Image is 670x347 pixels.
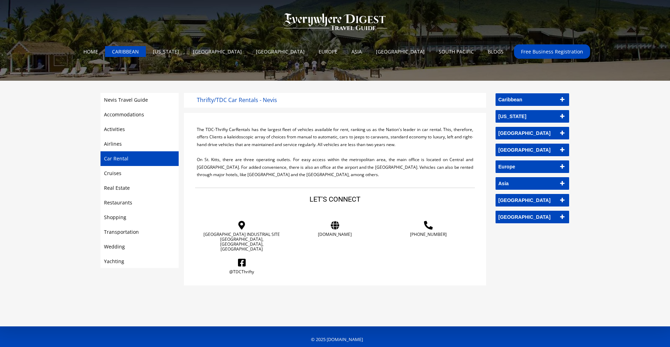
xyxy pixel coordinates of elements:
[371,46,430,57] a: [GEOGRAPHIC_DATA]
[148,46,184,57] a: [US_STATE]
[483,46,509,57] a: BLOGS
[104,243,125,250] a: Wedding
[197,156,473,179] div: On St. Kitts, there are three operating outlets. For easy access within the metropolitan area, th...
[197,126,473,149] div: The TDC-Thrifty CarRentals has the largest fleet of vehicles available for rent, ranking us as th...
[346,46,367,57] a: ASIA
[433,46,479,57] a: SOUTH PACIFIC
[104,229,139,235] a: Transportation
[104,258,124,265] a: Yachting
[104,111,144,118] a: Accommodations
[496,110,569,123] a: [US_STATE]
[86,335,587,344] p: © 2025 [DOMAIN_NAME]
[251,96,277,104] span: als - Nevis
[274,12,396,32] img: Logo-new.png
[496,177,569,190] a: Asia
[104,155,128,162] a: Car Rental
[197,96,251,104] span: Thrifty/TDC Car Rent
[188,46,247,57] a: [GEOGRAPHIC_DATA]
[387,232,470,237] a: [PHONE_NUMBER]
[104,170,121,176] a: Cruises
[78,46,103,57] a: HOME
[104,185,130,191] a: Real Estate
[104,126,125,132] a: Activities
[516,46,588,57] a: Free Business Registration
[496,211,569,223] a: [GEOGRAPHIC_DATA]
[104,199,132,206] a: Restaurants
[496,194,569,207] a: [GEOGRAPHIC_DATA]
[313,46,343,57] a: EUROPE
[496,127,569,139] a: [GEOGRAPHIC_DATA]
[200,232,283,252] a: [GEOGRAPHIC_DATA] INDUSTRIAL SITE [GEOGRAPHIC_DATA], [GEOGRAPHIC_DATA], [GEOGRAPHIC_DATA]
[104,214,126,221] a: Shopping
[496,160,569,173] a: Europe
[496,93,569,106] a: Caribbean
[104,140,122,147] a: Airlines
[251,46,310,57] a: [GEOGRAPHIC_DATA]
[200,269,283,274] a: @TDCThrifty
[496,144,569,156] a: [GEOGRAPHIC_DATA]
[104,96,148,103] a: Nevis Travel Guide
[195,188,475,211] h2: LET'S CONNECT
[107,46,144,57] a: CARIBBEAN
[293,232,376,237] a: [DOMAIN_NAME]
